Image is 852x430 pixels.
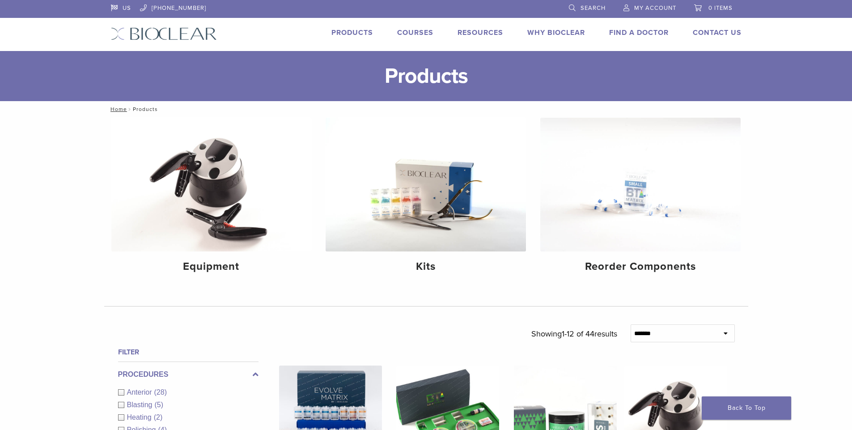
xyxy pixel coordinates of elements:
a: Kits [326,118,526,281]
img: Bioclear [111,27,217,40]
a: Courses [397,28,433,37]
span: (5) [154,401,163,409]
img: Equipment [111,118,312,251]
a: Products [331,28,373,37]
label: Procedures [118,369,259,380]
span: Heating [127,413,154,421]
h4: Kits [333,259,519,275]
span: Anterior [127,388,154,396]
h4: Reorder Components [547,259,733,275]
a: Home [108,106,127,112]
img: Reorder Components [540,118,741,251]
a: Equipment [111,118,312,281]
span: (28) [154,388,167,396]
span: (2) [154,413,163,421]
p: Showing results [531,324,617,343]
a: Find A Doctor [609,28,669,37]
img: Kits [326,118,526,251]
a: Why Bioclear [527,28,585,37]
span: My Account [634,4,676,12]
a: Contact Us [693,28,742,37]
h4: Filter [118,347,259,358]
span: 1-12 of 44 [562,329,594,339]
a: Reorder Components [540,118,741,281]
span: Blasting [127,401,155,409]
a: Resources [458,28,503,37]
h4: Equipment [119,259,305,275]
nav: Products [104,101,748,117]
a: Back To Top [702,396,791,420]
span: Search [581,4,606,12]
span: 0 items [708,4,733,12]
span: / [127,107,133,111]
